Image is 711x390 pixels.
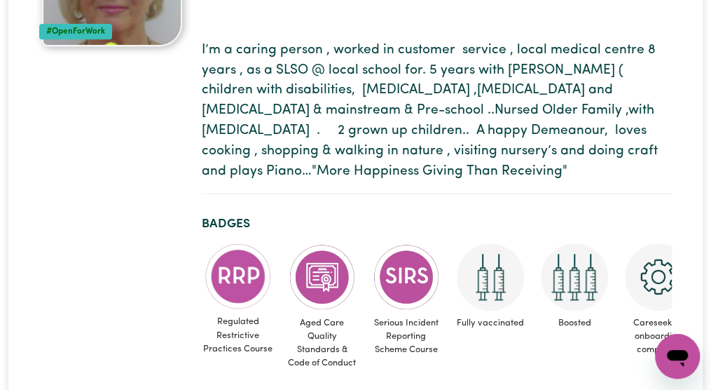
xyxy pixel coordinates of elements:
span: Fully vaccinated [454,311,527,335]
img: Care and support worker has received 2 doses of COVID-19 vaccine [457,243,524,311]
img: Care and support worker has received booster dose of COVID-19 vaccination [541,243,608,311]
div: #OpenForWork [39,24,112,39]
img: CS Academy: Regulated Restrictive Practices course completed [205,243,272,310]
img: CS Academy: Aged Care Quality Standards & Code of Conduct course completed [289,243,356,311]
iframe: Button to launch messaging window, conversation in progress [655,334,700,379]
img: CS Academy: Careseekers Onboarding course completed [625,243,692,311]
img: CS Academy: Serious Incident Reporting Scheme course completed [373,243,440,311]
span: Aged Care Quality Standards & Code of Conduct [286,311,359,376]
span: Serious Incident Reporting Scheme Course [370,311,443,363]
span: Regulated Restrictive Practices Course [202,309,275,361]
p: I’m a caring person , worked in customer service , local medical centre 8 years , as a SLSO @ loc... [202,41,672,182]
span: Boosted [538,311,611,335]
h2: Badges [202,217,672,231]
span: Careseekers onboarding completed [622,311,695,363]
